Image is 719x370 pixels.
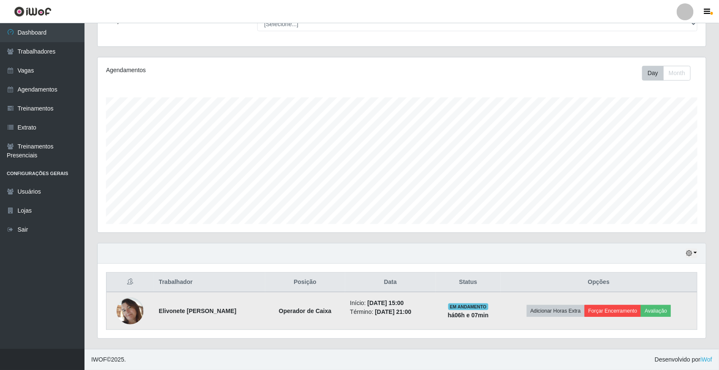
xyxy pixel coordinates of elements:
[350,308,431,316] li: Término:
[642,66,691,81] div: First group
[91,356,107,363] span: IWOF
[655,355,712,364] span: Desenvolvido por
[642,66,664,81] button: Day
[14,6,52,17] img: CoreUI Logo
[448,303,488,310] span: EM ANDAMENTO
[117,297,144,324] img: 1744411784463.jpeg
[527,305,585,317] button: Adicionar Horas Extra
[585,305,641,317] button: Forçar Encerramento
[91,355,126,364] span: © 2025 .
[641,305,671,317] button: Avaliação
[663,66,691,81] button: Month
[265,273,345,292] th: Posição
[368,300,404,306] time: [DATE] 15:00
[154,273,265,292] th: Trabalhador
[159,308,237,314] strong: Elivonete [PERSON_NAME]
[350,299,431,308] li: Início:
[700,356,712,363] a: iWof
[501,273,697,292] th: Opções
[436,273,501,292] th: Status
[345,273,436,292] th: Data
[375,308,411,315] time: [DATE] 21:00
[279,308,332,314] strong: Operador de Caixa
[448,312,489,319] strong: há 06 h e 07 min
[642,66,697,81] div: Toolbar with button groups
[106,66,345,75] div: Agendamentos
